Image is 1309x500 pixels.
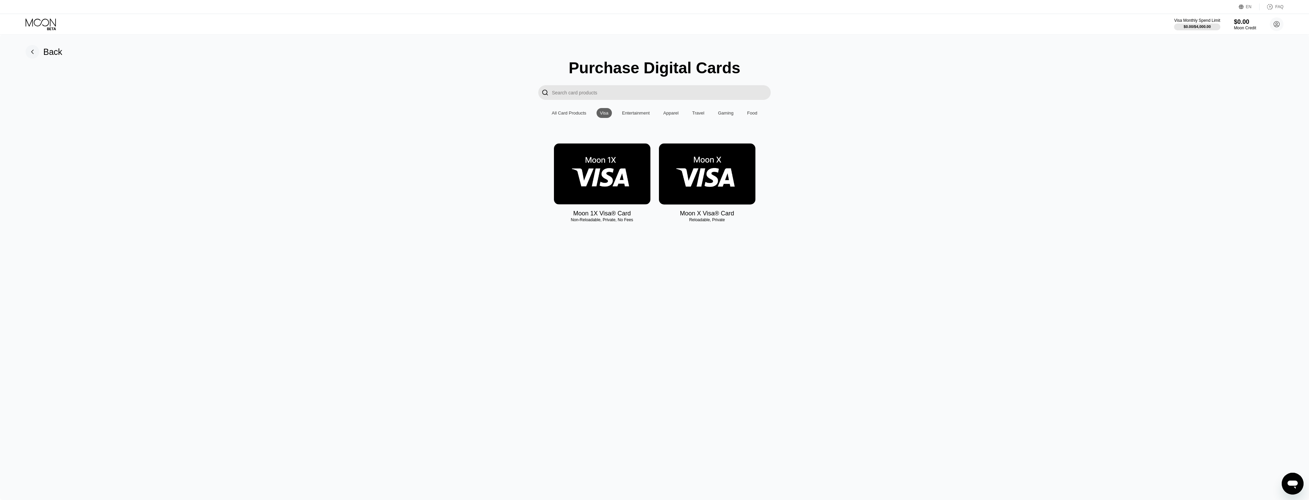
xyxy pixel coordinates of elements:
[622,110,650,116] div: Entertainment
[552,85,771,100] input: Search card products
[600,110,608,116] div: Visa
[552,110,586,116] div: All Card Products
[569,59,740,77] div: Purchase Digital Cards
[43,47,62,57] div: Back
[1275,4,1283,9] div: FAQ
[1239,3,1260,10] div: EN
[26,45,62,59] div: Back
[692,110,705,116] div: Travel
[597,108,612,118] div: Visa
[680,210,734,217] div: Moon X Visa® Card
[1282,473,1304,495] iframe: Кнопка запуска окна обмена сообщениями
[1234,18,1256,26] div: $0.00
[554,217,650,222] div: Non-Reloadable, Private, No Fees
[659,217,755,222] div: Reloadable, Private
[542,89,548,96] div: 
[573,210,631,217] div: Moon 1X Visa® Card
[718,110,734,116] div: Gaming
[689,108,708,118] div: Travel
[744,108,761,118] div: Food
[1234,26,1256,30] div: Moon Credit
[538,85,552,100] div: 
[1234,18,1256,30] div: $0.00Moon Credit
[747,110,757,116] div: Food
[1246,4,1252,9] div: EN
[714,108,737,118] div: Gaming
[1174,18,1220,30] div: Visa Monthly Spend Limit$0.00/$4,000.00
[548,108,590,118] div: All Card Products
[1174,18,1220,23] div: Visa Monthly Spend Limit
[1184,25,1211,29] div: $0.00 / $4,000.00
[663,110,679,116] div: Apparel
[619,108,653,118] div: Entertainment
[660,108,682,118] div: Apparel
[1260,3,1283,10] div: FAQ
